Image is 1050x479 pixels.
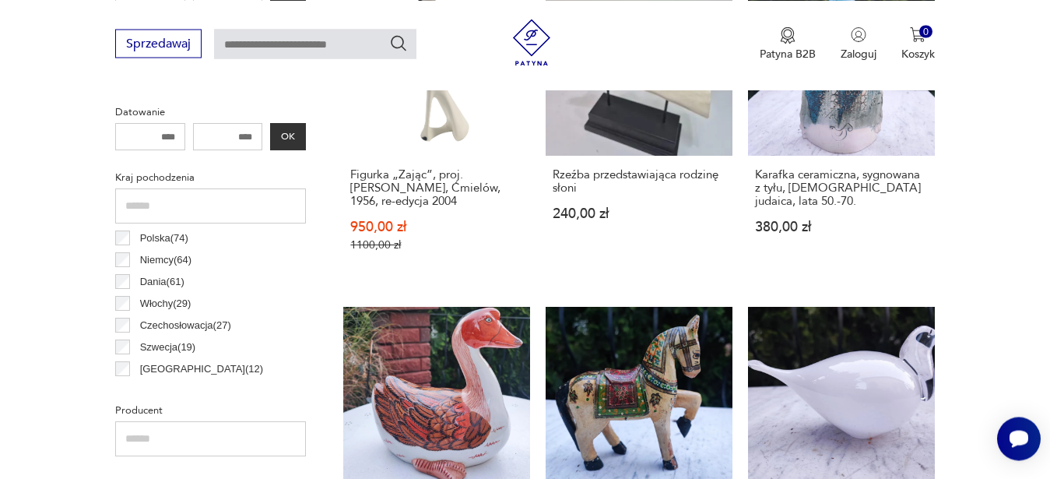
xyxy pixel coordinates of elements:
h3: Figurka „Zając”, proj. [PERSON_NAME], Ćmielów, 1956, re-edycja 2004 [350,168,523,208]
p: Polska ( 74 ) [140,230,188,247]
img: Ikona medalu [780,26,795,44]
p: [GEOGRAPHIC_DATA] ( 12 ) [140,361,263,378]
p: Czechosłowacja ( 27 ) [140,317,231,334]
button: Patyna B2B [760,26,816,61]
p: Niemcy ( 64 ) [140,252,192,269]
iframe: Smartsupp widget button [997,417,1041,460]
p: 1100,00 zł [350,238,523,252]
p: 950,00 zł [350,220,523,234]
h3: Rzeźba przedstawiająca rodzinę słoni [553,168,725,195]
p: Producent [115,402,306,419]
img: Patyna - sklep z meblami i dekoracjami vintage [508,19,555,65]
p: Patyna B2B [760,46,816,61]
p: 380,00 zł [755,220,928,234]
p: Dania ( 61 ) [140,273,184,291]
button: OK [270,123,306,150]
button: Sprzedawaj [115,29,202,58]
p: Kraj pochodzenia [115,169,306,186]
p: Szwecja ( 19 ) [140,339,196,356]
a: Sprzedawaj [115,39,202,50]
div: 0 [919,25,932,38]
button: Zaloguj [841,26,876,61]
h3: Karafka ceramiczna, sygnowana z tyłu, [DEMOGRAPHIC_DATA] judaica, lata 50.-70. [755,168,928,208]
p: Francja ( 12 ) [140,382,192,400]
p: Włochy ( 29 ) [140,295,191,312]
button: Szukaj [389,33,408,52]
button: 0Koszyk [901,26,935,61]
p: Zaloguj [841,46,876,61]
img: Ikonka użytkownika [851,26,866,42]
p: 240,00 zł [553,207,725,220]
a: Ikona medaluPatyna B2B [760,26,816,61]
p: Datowanie [115,104,306,121]
img: Ikona koszyka [910,26,925,42]
p: Koszyk [901,46,935,61]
